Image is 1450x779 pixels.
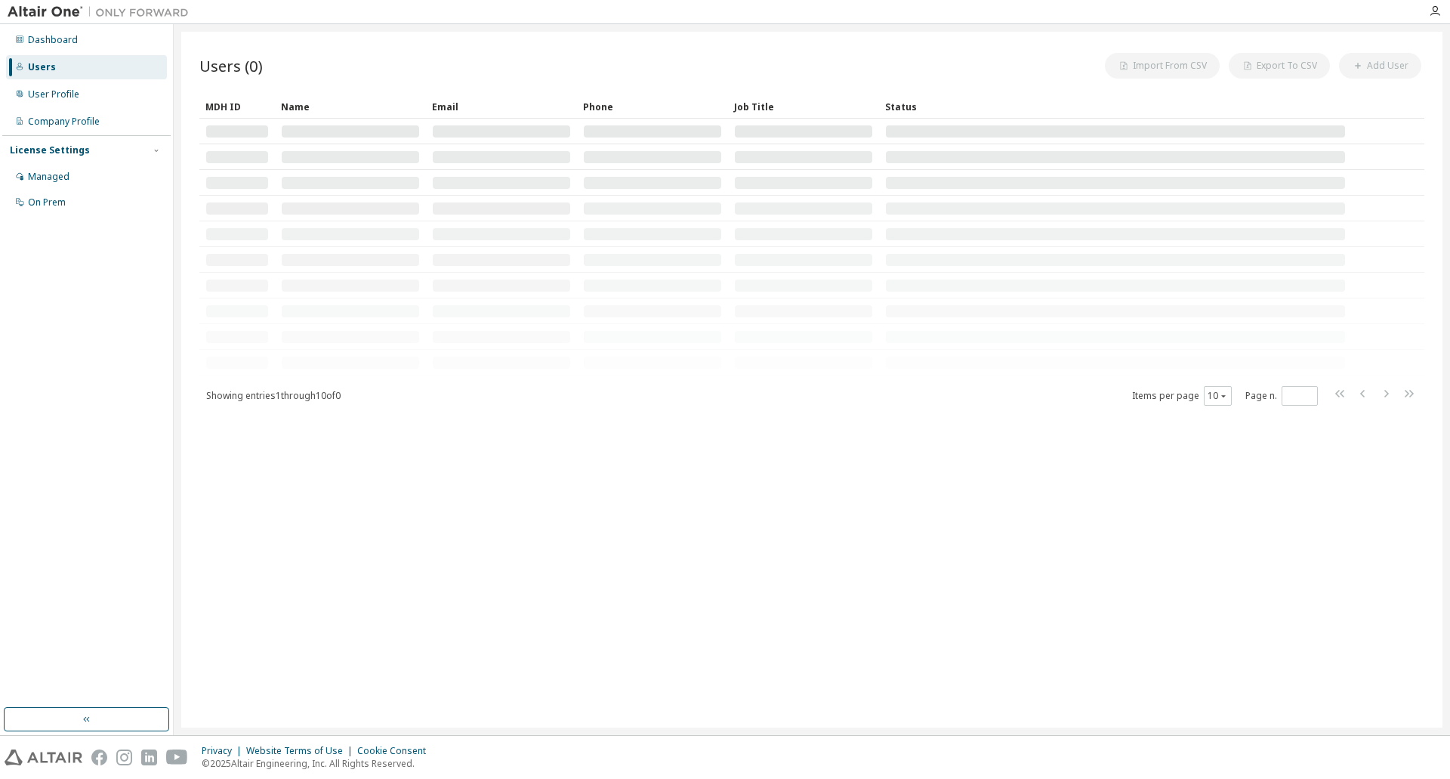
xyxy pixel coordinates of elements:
button: Add User [1339,53,1421,79]
span: Showing entries 1 through 10 of 0 [206,389,341,402]
div: Status [885,94,1346,119]
span: Users (0) [199,55,263,76]
img: linkedin.svg [141,750,157,765]
img: facebook.svg [91,750,107,765]
div: Dashboard [28,34,78,46]
div: Name [281,94,420,119]
div: MDH ID [205,94,269,119]
div: Cookie Consent [357,745,435,757]
p: © 2025 Altair Engineering, Inc. All Rights Reserved. [202,757,435,770]
span: Items per page [1132,386,1232,406]
button: 10 [1208,390,1228,402]
div: License Settings [10,144,90,156]
span: Page n. [1245,386,1318,406]
img: youtube.svg [166,750,188,765]
img: instagram.svg [116,750,132,765]
div: Job Title [734,94,873,119]
button: Export To CSV [1229,53,1330,79]
div: Website Terms of Use [246,745,357,757]
div: Company Profile [28,116,100,128]
img: Altair One [8,5,196,20]
div: Users [28,61,56,73]
div: Privacy [202,745,246,757]
div: User Profile [28,88,79,100]
div: On Prem [28,196,66,209]
div: Managed [28,171,69,183]
div: Email [432,94,571,119]
div: Phone [583,94,722,119]
button: Import From CSV [1105,53,1220,79]
img: altair_logo.svg [5,750,82,765]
